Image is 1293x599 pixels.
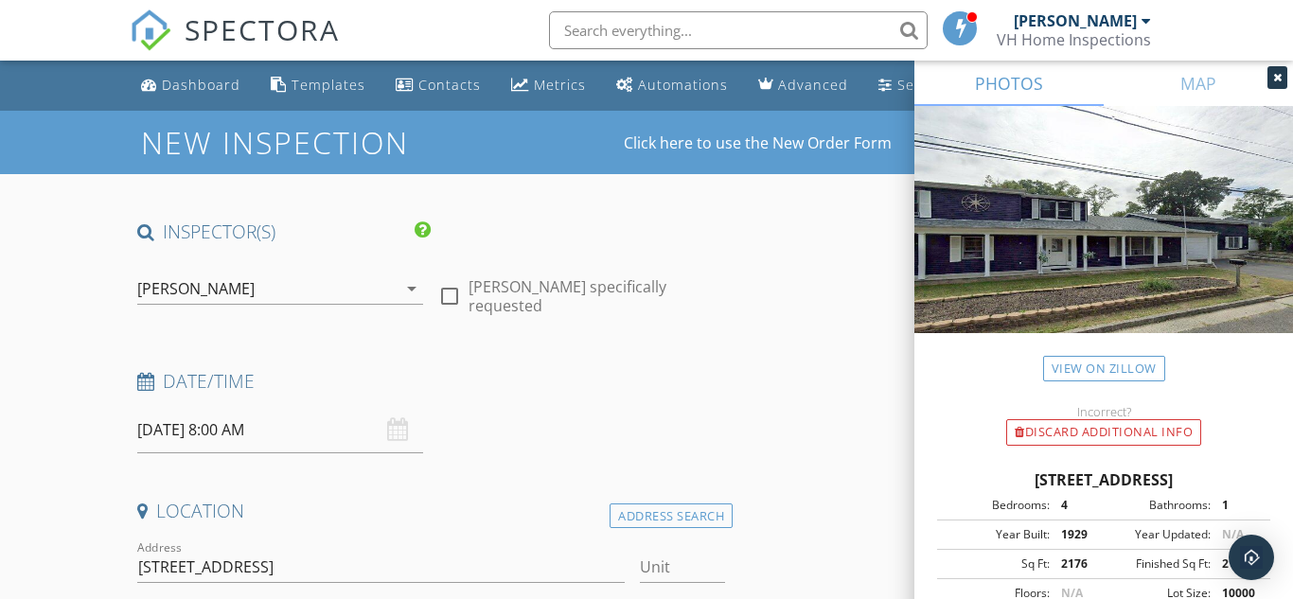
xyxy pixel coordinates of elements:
a: Templates [263,68,373,103]
span: SPECTORA [185,9,340,49]
div: Incorrect? [914,404,1293,419]
div: Settings [897,76,954,94]
div: 1 [1211,497,1265,514]
div: [STREET_ADDRESS] [937,468,1270,491]
a: SPECTORA [130,26,340,65]
div: Discard Additional info [1006,419,1201,446]
div: Address Search [610,503,733,529]
div: Open Intercom Messenger [1229,535,1274,580]
a: Settings [871,68,962,103]
a: MAP [1104,61,1293,106]
div: Metrics [534,76,586,94]
input: Select date [137,407,424,453]
div: Sq Ft: [943,555,1050,573]
h4: INSPECTOR(S) [137,220,432,244]
a: View on Zillow [1043,356,1165,381]
h4: Location [137,499,725,523]
h4: Date/Time [137,369,725,394]
a: PHOTOS [914,61,1104,106]
div: Year Updated: [1104,526,1211,543]
div: [PERSON_NAME] [1014,11,1137,30]
div: Templates [292,76,365,94]
h1: New Inspection [141,126,560,159]
div: 4 [1050,497,1104,514]
div: Contacts [418,76,481,94]
div: Year Built: [943,526,1050,543]
div: Advanced [778,76,848,94]
img: The Best Home Inspection Software - Spectora [130,9,171,51]
div: 2176 [1050,555,1104,573]
div: Bathrooms: [1104,497,1211,514]
div: Dashboard [162,76,240,94]
div: Finished Sq Ft: [1104,555,1211,573]
a: Advanced [751,68,856,103]
img: streetview [914,106,1293,379]
span: N/A [1222,526,1244,542]
div: [PERSON_NAME] [137,280,255,297]
input: Search everything... [549,11,928,49]
div: Bedrooms: [943,497,1050,514]
a: Metrics [504,68,593,103]
i: arrow_drop_down [400,277,423,300]
div: Automations [638,76,728,94]
a: Automations (Basic) [609,68,735,103]
a: Click here to use the New Order Form [624,135,892,150]
div: VH Home Inspections [997,30,1151,49]
label: [PERSON_NAME] specifically requested [469,277,725,315]
div: 1929 [1050,526,1104,543]
a: Contacts [388,68,488,103]
div: 2176 [1211,555,1265,573]
a: Dashboard [133,68,248,103]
